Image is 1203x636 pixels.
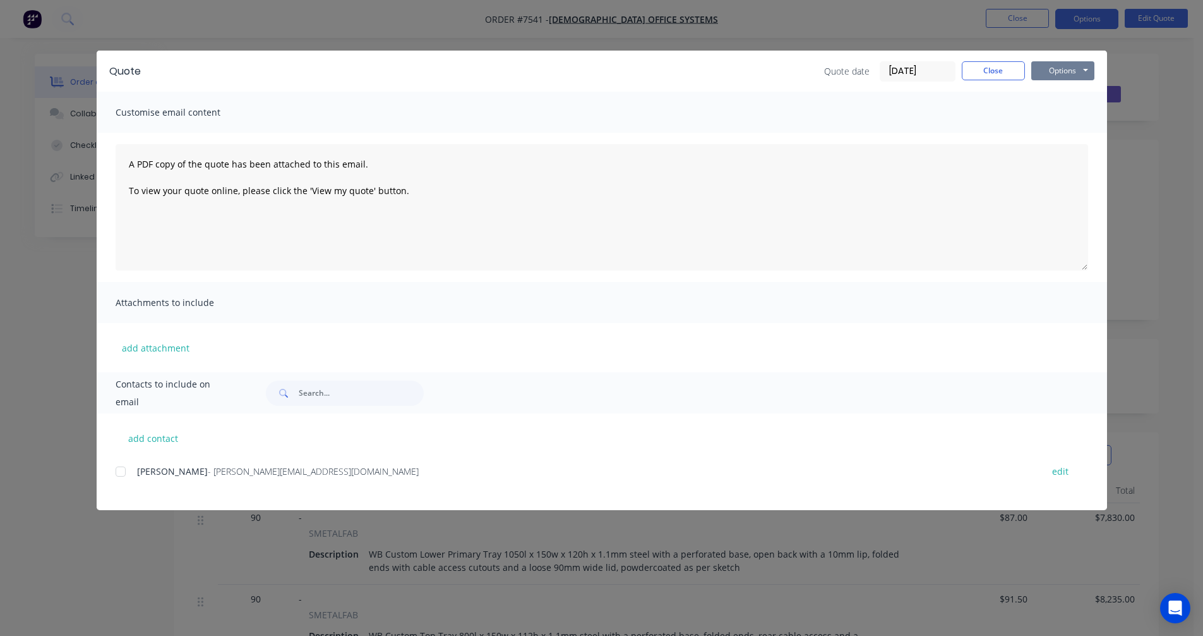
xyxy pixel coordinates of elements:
button: add attachment [116,338,196,357]
button: Close [962,61,1025,80]
div: Open Intercom Messenger [1160,593,1190,623]
span: Contacts to include on email [116,376,235,411]
input: Search... [299,381,424,406]
button: add contact [116,429,191,448]
span: Attachments to include [116,294,254,312]
span: - [PERSON_NAME][EMAIL_ADDRESS][DOMAIN_NAME] [208,465,419,477]
button: edit [1044,463,1076,480]
textarea: A PDF copy of the quote has been attached to this email. To view your quote online, please click ... [116,144,1088,271]
span: Quote date [824,64,870,78]
button: Options [1031,61,1094,80]
div: Quote [109,64,141,79]
span: [PERSON_NAME] [137,465,208,477]
span: Customise email content [116,104,254,121]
